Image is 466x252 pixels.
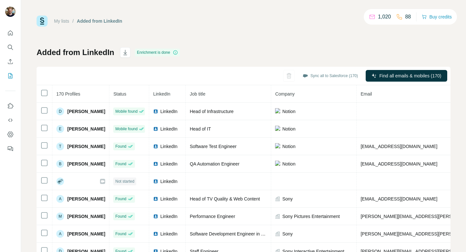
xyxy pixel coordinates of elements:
span: Found [115,196,126,202]
span: [EMAIL_ADDRESS][DOMAIN_NAME] [361,144,437,149]
span: [PERSON_NAME] [67,213,105,220]
button: Use Surfe on LinkedIn [5,100,16,112]
span: [PERSON_NAME] [67,231,105,237]
button: Buy credits [422,12,452,21]
div: M [56,212,64,220]
img: company-logo [275,143,280,150]
img: company-logo [275,108,280,115]
button: Dashboard [5,129,16,140]
span: Found [115,161,126,167]
button: Enrich CSV [5,56,16,67]
img: company-logo [275,126,280,132]
span: [EMAIL_ADDRESS][DOMAIN_NAME] [361,161,437,166]
span: Sony [282,196,293,202]
img: LinkedIn logo [153,126,158,132]
div: A [56,195,64,203]
button: Quick start [5,27,16,39]
span: LinkedIn [160,196,177,202]
button: Use Surfe API [5,114,16,126]
span: Software Test Engineer [190,144,237,149]
button: My lists [5,70,16,82]
h1: Added from LinkedIn [37,47,114,58]
span: Head of IT [190,126,211,132]
img: LinkedIn logo [153,214,158,219]
span: [PERSON_NAME] [67,108,105,115]
span: Notion [282,161,295,167]
span: Company [275,91,294,97]
span: Sony [282,231,293,237]
span: LinkedIn [160,231,177,237]
img: company-logo [275,161,280,167]
span: QA Automation Engineer [190,161,239,166]
img: LinkedIn logo [153,231,158,236]
span: Not started [115,178,134,184]
span: 170 Profiles [56,91,80,97]
li: / [72,18,74,24]
span: LinkedIn [160,161,177,167]
span: Mobile found [115,126,138,132]
span: [PERSON_NAME] [67,126,105,132]
a: My lists [54,18,69,24]
span: Found [115,231,126,237]
img: Surfe Logo [37,16,48,27]
p: 1,020 [378,13,391,21]
div: D [56,108,64,115]
span: Head of Infrastructure [190,109,233,114]
div: Added from LinkedIn [77,18,122,24]
span: Notion [282,143,295,150]
div: A [56,230,64,238]
button: Find all emails & mobiles (170) [366,70,447,82]
span: Found [115,213,126,219]
span: Performance Engineer [190,214,235,219]
img: LinkedIn logo [153,179,158,184]
img: LinkedIn logo [153,196,158,201]
span: [EMAIL_ADDRESS][DOMAIN_NAME] [361,196,437,201]
span: Head of TV Quality & Web Content [190,196,260,201]
div: Enrichment is done [135,49,180,56]
span: Sony Pictures Entertainment [282,213,339,220]
span: Job title [190,91,205,97]
span: LinkedIn [160,143,177,150]
span: [PERSON_NAME] [67,196,105,202]
img: LinkedIn logo [153,144,158,149]
span: Email [361,91,372,97]
span: Software Development Engineer in Test [190,231,269,236]
button: Feedback [5,143,16,155]
div: E [56,125,64,133]
span: Notion [282,108,295,115]
span: [PERSON_NAME] [67,143,105,150]
span: Find all emails & mobiles (170) [379,73,441,79]
img: LinkedIn logo [153,109,158,114]
img: LinkedIn logo [153,161,158,166]
p: 88 [405,13,411,21]
div: T [56,143,64,150]
button: Search [5,41,16,53]
span: Found [115,143,126,149]
span: LinkedIn [153,91,170,97]
img: Avatar [5,6,16,17]
button: Sync all to Salesforce (170) [298,71,362,81]
span: Mobile found [115,109,138,114]
span: LinkedIn [160,178,177,185]
span: LinkedIn [160,108,177,115]
div: B [56,160,64,168]
span: Status [113,91,126,97]
span: LinkedIn [160,213,177,220]
span: LinkedIn [160,126,177,132]
span: [PERSON_NAME] [67,161,105,167]
span: Notion [282,126,295,132]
